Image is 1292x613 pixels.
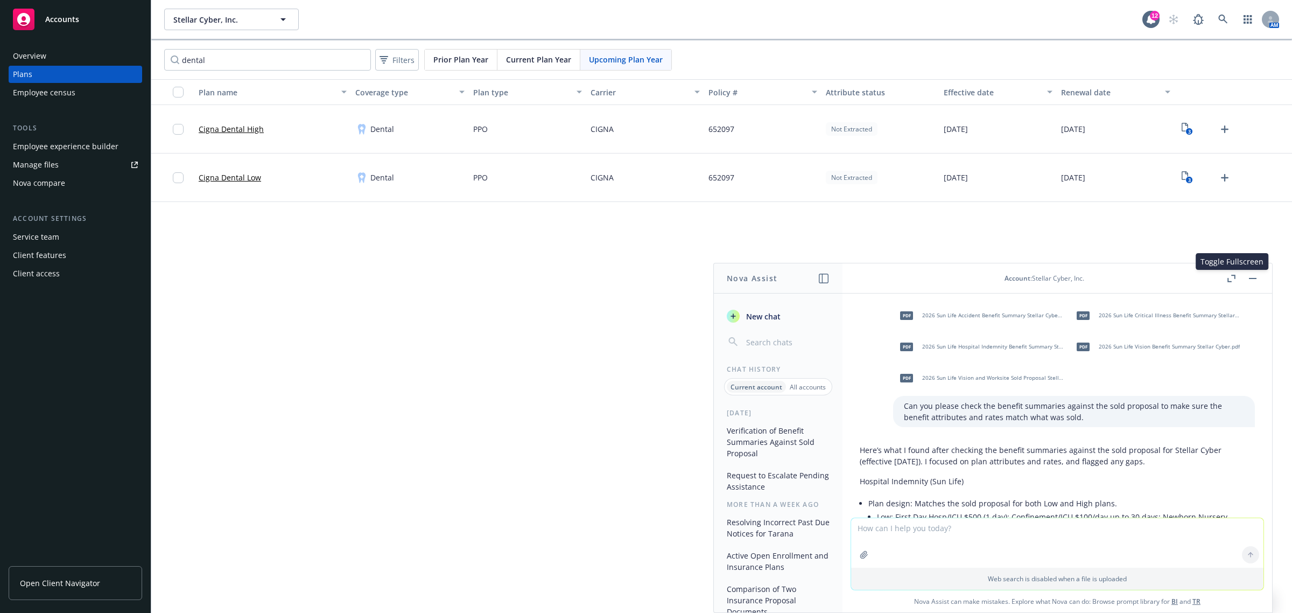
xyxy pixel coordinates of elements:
[939,79,1057,105] button: Effective date
[922,312,1063,319] span: 2026 Sun Life Accident Benefit Summary Stellar Cyber.pdf
[392,54,415,66] span: Filters
[744,311,781,322] span: New chat
[13,47,46,65] div: Overview
[1171,597,1178,606] a: BI
[1188,9,1209,30] a: Report a Bug
[591,87,687,98] div: Carrier
[1099,312,1240,319] span: 2026 Sun Life Critical Illness Benefit Summary Stellar Cyber.pdf
[893,365,1065,392] div: pdf2026 Sun Life Vision and Worksite Sold Proposal Stellar Cyber (2).pdf
[164,9,299,30] button: Stellar Cyber, Inc.
[704,79,821,105] button: Policy #
[1196,253,1268,270] div: Toggle Fullscreen
[13,84,75,101] div: Employee census
[826,87,935,98] div: Attribute status
[1216,121,1233,138] a: Upload Plan Documents
[9,138,142,155] a: Employee experience builder
[9,213,142,224] div: Account settings
[900,374,913,382] span: pdf
[722,307,834,326] button: New chat
[13,138,118,155] div: Employee experience builder
[1005,274,1084,283] div: : Stellar Cyber, Inc.
[173,14,266,25] span: Stellar Cyber, Inc.
[877,509,1255,536] li: Low: First Day Hosp/ICU $500 (1 day); Confinement/ICU $100/day up to 30 days; Newborn Nursery $10...
[922,374,1063,381] span: 2026 Sun Life Vision and Worksite Sold Proposal Stellar Cyber (2).pdf
[727,273,777,284] h1: Nova Assist
[9,4,142,34] a: Accounts
[860,476,1255,487] p: Hospital Indemnity (Sun Life)
[1179,121,1196,138] a: View Plan Documents
[714,500,842,509] div: More than a week ago
[1163,9,1184,30] a: Start snowing
[1212,9,1234,30] a: Search
[13,156,59,173] div: Manage files
[1070,302,1242,329] div: pdf2026 Sun Life Critical Illness Benefit Summary Stellar Cyber.pdf
[944,172,968,183] span: [DATE]
[1061,123,1085,135] span: [DATE]
[1061,87,1158,98] div: Renewal date
[591,172,614,183] span: CIGNA
[173,87,184,97] input: Select all
[199,87,335,98] div: Plan name
[744,335,830,350] input: Search chats
[1005,274,1030,283] span: Account
[860,444,1255,467] p: Here’s what I found after checking the benefit summaries against the sold proposal for Stellar Cy...
[944,87,1041,98] div: Effective date
[9,265,142,282] a: Client access
[858,574,1257,583] p: Web search is disabled when a file is uploaded
[1188,128,1191,135] text: 3
[1188,177,1191,184] text: 3
[9,84,142,101] a: Employee census
[173,172,184,183] input: Toggle Row Selected
[1057,79,1174,105] button: Renewal date
[790,382,826,392] p: All accounts
[868,496,1255,581] li: Plan design: Matches the sold proposal for both Low and High plans.
[900,343,913,351] span: pdf
[847,590,1268,612] span: Nova Assist can make mistakes. Explore what Nova can do: Browse prompt library for and
[722,513,834,542] button: Resolving Incorrect Past Due Notices for Tarana
[944,123,968,135] span: [DATE]
[199,123,264,135] a: Cigna Dental High
[9,247,142,264] a: Client features
[1099,343,1240,350] span: 2026 Sun Life Vision Benefit Summary Stellar Cyber.pdf
[433,54,488,65] span: Prior Plan Year
[469,79,586,105] button: Plan type
[9,47,142,65] a: Overview
[589,54,663,65] span: Upcoming Plan Year
[13,265,60,282] div: Client access
[473,87,570,98] div: Plan type
[893,302,1065,329] div: pdf2026 Sun Life Accident Benefit Summary Stellar Cyber.pdf
[506,54,571,65] span: Current Plan Year
[1061,172,1085,183] span: [DATE]
[714,408,842,417] div: [DATE]
[1070,333,1242,360] div: pdf2026 Sun Life Vision Benefit Summary Stellar Cyber.pdf
[1237,9,1259,30] a: Switch app
[13,247,66,264] div: Client features
[826,171,877,184] div: Not Extracted
[9,175,142,192] a: Nova compare
[9,228,142,246] a: Service team
[13,66,32,83] div: Plans
[821,79,939,105] button: Attribute status
[900,311,913,319] span: pdf
[473,172,488,183] span: PPO
[173,124,184,135] input: Toggle Row Selected
[473,123,488,135] span: PPO
[194,79,351,105] button: Plan name
[13,175,65,192] div: Nova compare
[45,15,79,24] span: Accounts
[377,52,417,68] span: Filters
[893,333,1065,360] div: pdf2026 Sun Life Hospital Indemnity Benefit Summary Stellar Cyber.pdf
[586,79,704,105] button: Carrier
[731,382,782,392] p: Current account
[355,87,452,98] div: Coverage type
[9,66,142,83] a: Plans
[1077,343,1090,351] span: pdf
[9,123,142,134] div: Tools
[1077,311,1090,319] span: pdf
[13,228,59,246] div: Service team
[591,123,614,135] span: CIGNA
[722,547,834,576] button: Active Open Enrollment and Insurance Plans
[1216,169,1233,186] a: Upload Plan Documents
[714,365,842,374] div: Chat History
[708,172,734,183] span: 652097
